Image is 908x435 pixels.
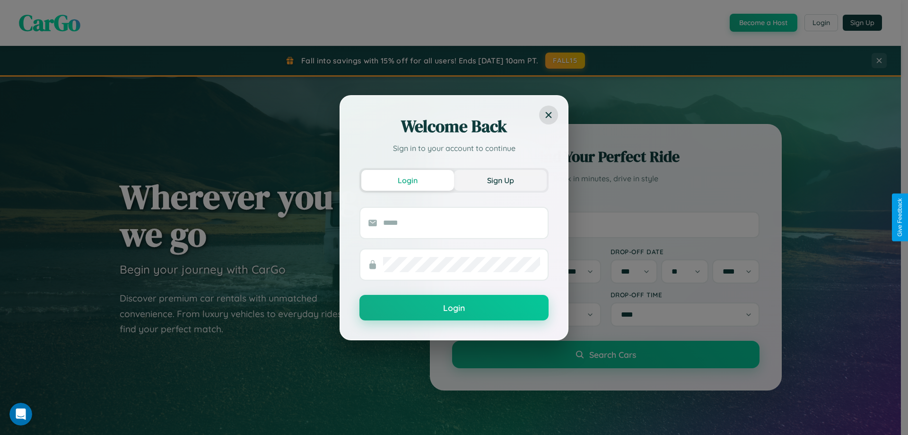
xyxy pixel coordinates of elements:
[9,403,32,426] iframe: Intercom live chat
[454,170,547,191] button: Sign Up
[359,115,549,138] h2: Welcome Back
[361,170,454,191] button: Login
[359,142,549,154] p: Sign in to your account to continue
[897,198,903,237] div: Give Feedback
[359,295,549,320] button: Login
